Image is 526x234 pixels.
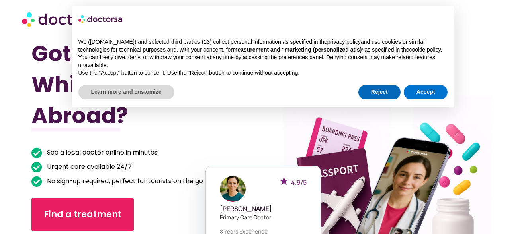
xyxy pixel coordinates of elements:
[358,85,401,99] button: Reject
[45,176,203,187] span: No sign-up required, perfect for tourists on the go
[31,198,134,231] a: Find a treatment
[78,54,448,69] p: You can freely give, deny, or withdraw your consent at any time by accessing the preferences pane...
[409,46,441,53] a: cookie policy
[31,38,228,131] h1: Got Sick While Traveling Abroad?
[78,85,174,99] button: Learn more and customize
[327,39,361,45] a: privacy policy
[291,178,307,187] span: 4.9/5
[78,38,448,54] p: We ([DOMAIN_NAME]) and selected third parties (13) collect personal information as specified in t...
[220,213,307,221] p: Primary care doctor
[45,147,158,158] span: See a local doctor online in minutes
[220,205,307,213] h5: [PERSON_NAME]
[233,46,364,53] strong: measurement and “marketing (personalized ads)”
[404,85,448,99] button: Accept
[78,13,123,25] img: logo
[44,208,121,221] span: Find a treatment
[78,69,448,77] p: Use the “Accept” button to consent. Use the “Reject” button to continue without accepting.
[45,161,132,172] span: Urgent care available 24/7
